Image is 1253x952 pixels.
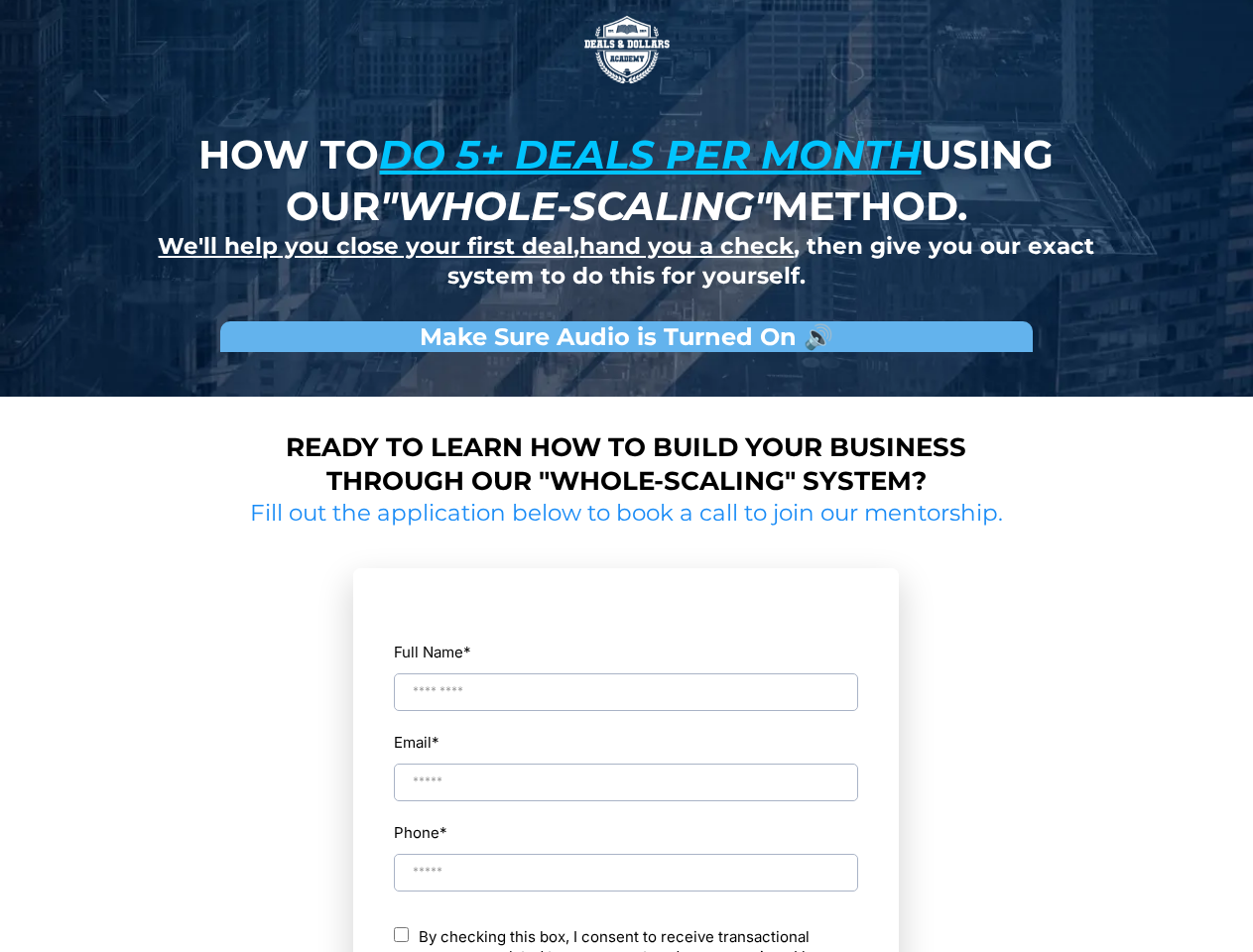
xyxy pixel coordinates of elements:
strong: , , then give you our exact system to do this for yourself. [158,232,1094,290]
h2: Fill out the application below to book a call to join our mentorship. [243,499,1011,529]
u: do 5+ deals per month [379,130,921,178]
u: We'll help you close your first deal [158,232,573,260]
strong: Ready to learn how to build your business through our "whole-scaling" system? [286,431,966,497]
em: "whole-scaling" [380,181,771,230]
label: Phone [394,819,858,846]
u: hand you a check [579,232,794,260]
label: Email [394,729,439,756]
strong: Make Sure Audio is Turned On 🔊 [420,322,833,351]
label: Full Name [394,639,858,665]
strong: How to using our method. [198,130,1054,230]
